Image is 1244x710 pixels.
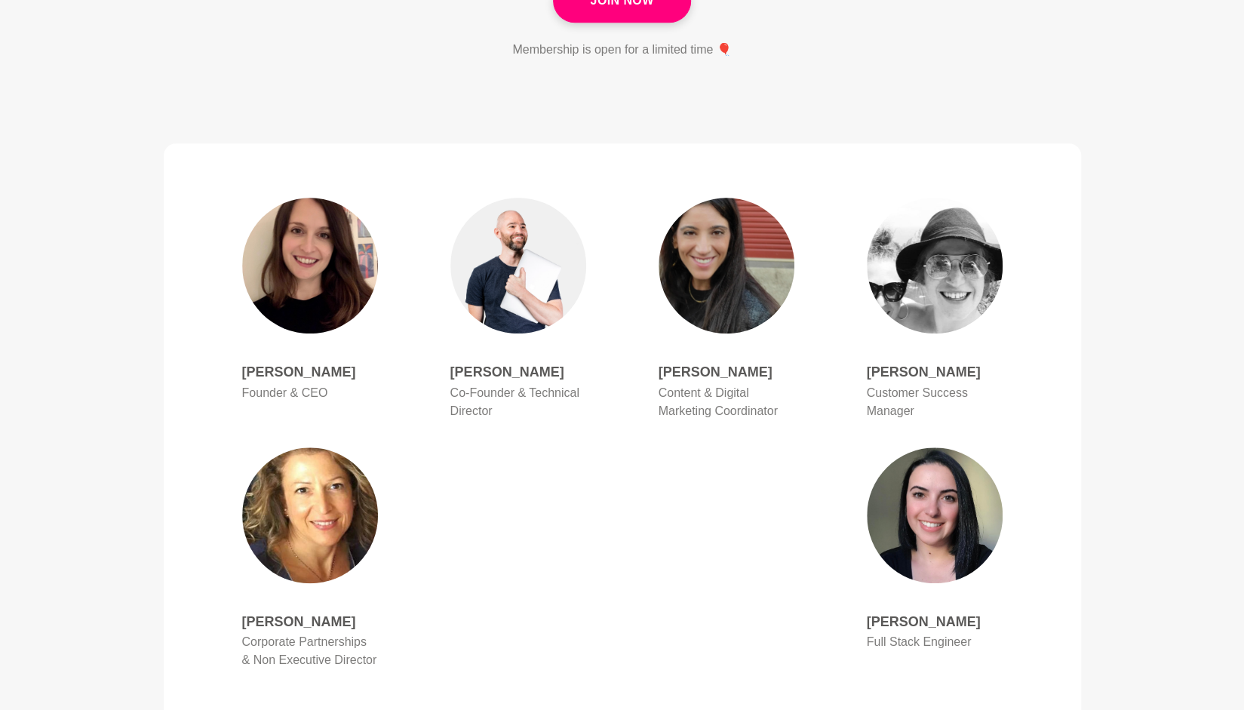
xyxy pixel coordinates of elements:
[867,613,1003,631] h4: [PERSON_NAME]
[867,384,1003,420] p: Customer Success Manager
[242,613,378,631] h4: [PERSON_NAME]
[450,364,586,381] h4: [PERSON_NAME]
[242,384,378,402] p: Founder & CEO
[450,384,586,420] p: Co-Founder & Technical Director
[512,41,731,59] p: Membership is open for a limited time 🎈
[659,384,794,420] p: Content & Digital Marketing Coordinator
[867,633,1003,651] p: Full Stack Engineer
[242,633,378,669] p: Corporate Partnerships & Non Executive Director
[867,364,1003,381] h4: [PERSON_NAME]
[242,364,378,381] h4: [PERSON_NAME]
[659,364,794,381] h4: [PERSON_NAME]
